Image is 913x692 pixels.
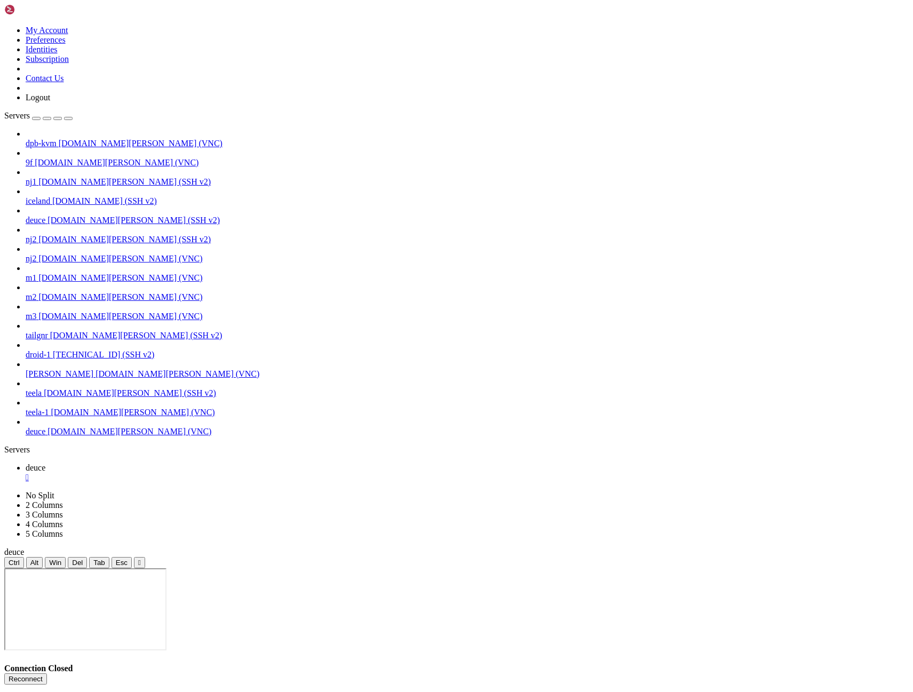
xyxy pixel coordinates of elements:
li: dpb-kvm [DOMAIN_NAME][PERSON_NAME] (VNC) [26,129,909,148]
span: Esc [116,559,128,567]
li: tailgnr [DOMAIN_NAME][PERSON_NAME] (SSH v2) [26,321,909,340]
li: 9f [DOMAIN_NAME][PERSON_NAME] (VNC) [26,148,909,168]
span: teela [26,388,42,397]
li: droid-1 [TECHNICAL_ID] (SSH v2) [26,340,909,360]
a: dpb-kvm [DOMAIN_NAME][PERSON_NAME] (VNC) [26,139,909,148]
li: teela [DOMAIN_NAME][PERSON_NAME] (SSH v2) [26,379,909,398]
a: nj2 [DOMAIN_NAME][PERSON_NAME] (SSH v2) [26,235,909,244]
span: [DOMAIN_NAME][PERSON_NAME] (VNC) [38,292,202,301]
span: Servers [4,111,30,120]
a: 2 Columns [26,500,63,510]
div:  [138,559,141,567]
a: iceland [DOMAIN_NAME] (SSH v2) [26,196,909,206]
span: droid-1 [26,350,51,359]
span: 9f [26,158,33,167]
a: nj1 [DOMAIN_NAME][PERSON_NAME] (SSH v2) [26,177,909,187]
a: deuce [DOMAIN_NAME][PERSON_NAME] (SSH v2) [26,216,909,225]
span: dpb-kvm [26,139,57,148]
li: nj1 [DOMAIN_NAME][PERSON_NAME] (SSH v2) [26,168,909,187]
span: Connection Closed [4,664,73,673]
li: nj2 [DOMAIN_NAME][PERSON_NAME] (SSH v2) [26,225,909,244]
span: [DOMAIN_NAME][PERSON_NAME] (VNC) [35,158,199,167]
a: No Split [26,491,54,500]
span: [DOMAIN_NAME][PERSON_NAME] (VNC) [38,312,202,321]
span: [DOMAIN_NAME] (SSH v2) [52,196,157,205]
span: nj2 [26,235,36,244]
span: Ctrl [9,559,20,567]
a:  [26,473,909,482]
span: m3 [26,312,36,321]
div: Servers [4,445,909,455]
a: Preferences [26,35,66,44]
button: Reconnect [4,673,47,685]
span: [DOMAIN_NAME][PERSON_NAME] (VNC) [38,254,202,263]
li: m3 [DOMAIN_NAME][PERSON_NAME] (VNC) [26,302,909,321]
span: tailgnr [26,331,48,340]
li: teela-1 [DOMAIN_NAME][PERSON_NAME] (VNC) [26,398,909,417]
span: nj2 [26,254,36,263]
span: [DOMAIN_NAME][PERSON_NAME] (VNC) [59,139,223,148]
button: Win [45,557,66,568]
span: Tab [93,559,105,567]
span: [PERSON_NAME] [26,369,93,378]
a: nj2 [DOMAIN_NAME][PERSON_NAME] (VNC) [26,254,909,264]
img: Shellngn [4,4,66,15]
a: 9f [DOMAIN_NAME][PERSON_NAME] (VNC) [26,158,909,168]
span: m1 [26,273,36,282]
span: Del [72,559,83,567]
span: iceland [26,196,50,205]
span: deuce [26,216,45,225]
span: deuce [4,547,24,556]
a: m2 [DOMAIN_NAME][PERSON_NAME] (VNC) [26,292,909,302]
a: Servers [4,111,73,120]
span: teela-1 [26,408,49,417]
a: Subscription [26,54,69,63]
span: Win [49,559,61,567]
a: tailgnr [DOMAIN_NAME][PERSON_NAME] (SSH v2) [26,331,909,340]
li: nj2 [DOMAIN_NAME][PERSON_NAME] (VNC) [26,244,909,264]
li: m2 [DOMAIN_NAME][PERSON_NAME] (VNC) [26,283,909,302]
span: deuce [26,463,45,472]
span: nj1 [26,177,36,186]
li: m1 [DOMAIN_NAME][PERSON_NAME] (VNC) [26,264,909,283]
li: [PERSON_NAME] [DOMAIN_NAME][PERSON_NAME] (VNC) [26,360,909,379]
span: [TECHNICAL_ID] (SSH v2) [53,350,154,359]
a: teela-1 [DOMAIN_NAME][PERSON_NAME] (VNC) [26,408,909,417]
a: 4 Columns [26,520,63,529]
span: [DOMAIN_NAME][PERSON_NAME] (SSH v2) [38,235,211,244]
li: deuce [DOMAIN_NAME][PERSON_NAME] (VNC) [26,417,909,436]
a: m3 [DOMAIN_NAME][PERSON_NAME] (VNC) [26,312,909,321]
a: m1 [DOMAIN_NAME][PERSON_NAME] (VNC) [26,273,909,283]
span: [DOMAIN_NAME][PERSON_NAME] (SSH v2) [50,331,223,340]
a: 3 Columns [26,510,63,519]
button:  [134,557,145,568]
span: [DOMAIN_NAME][PERSON_NAME] (SSH v2) [38,177,211,186]
span: [DOMAIN_NAME][PERSON_NAME] (VNC) [96,369,259,378]
button: Ctrl [4,557,24,568]
button: Del [68,557,87,568]
span: [DOMAIN_NAME][PERSON_NAME] (VNC) [51,408,215,417]
span: [DOMAIN_NAME][PERSON_NAME] (VNC) [38,273,202,282]
li: iceland [DOMAIN_NAME] (SSH v2) [26,187,909,206]
span: Alt [30,559,39,567]
span: m2 [26,292,36,301]
li: deuce [DOMAIN_NAME][PERSON_NAME] (SSH v2) [26,206,909,225]
a: [PERSON_NAME] [DOMAIN_NAME][PERSON_NAME] (VNC) [26,369,909,379]
a: Contact Us [26,74,64,83]
a: 5 Columns [26,529,63,538]
span: [DOMAIN_NAME][PERSON_NAME] (SSH v2) [47,216,220,225]
button: Tab [89,557,109,568]
a: Identities [26,45,58,54]
span: deuce [26,427,45,436]
a: droid-1 [TECHNICAL_ID] (SSH v2) [26,350,909,360]
span: [DOMAIN_NAME][PERSON_NAME] (SSH v2) [44,388,216,397]
a: teela [DOMAIN_NAME][PERSON_NAME] (SSH v2) [26,388,909,398]
a: deuce [26,463,909,482]
button: Alt [26,557,43,568]
a: Logout [26,93,50,102]
button: Esc [112,557,132,568]
span: [DOMAIN_NAME][PERSON_NAME] (VNC) [47,427,211,436]
a: My Account [26,26,68,35]
a: deuce [DOMAIN_NAME][PERSON_NAME] (VNC) [26,427,909,436]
